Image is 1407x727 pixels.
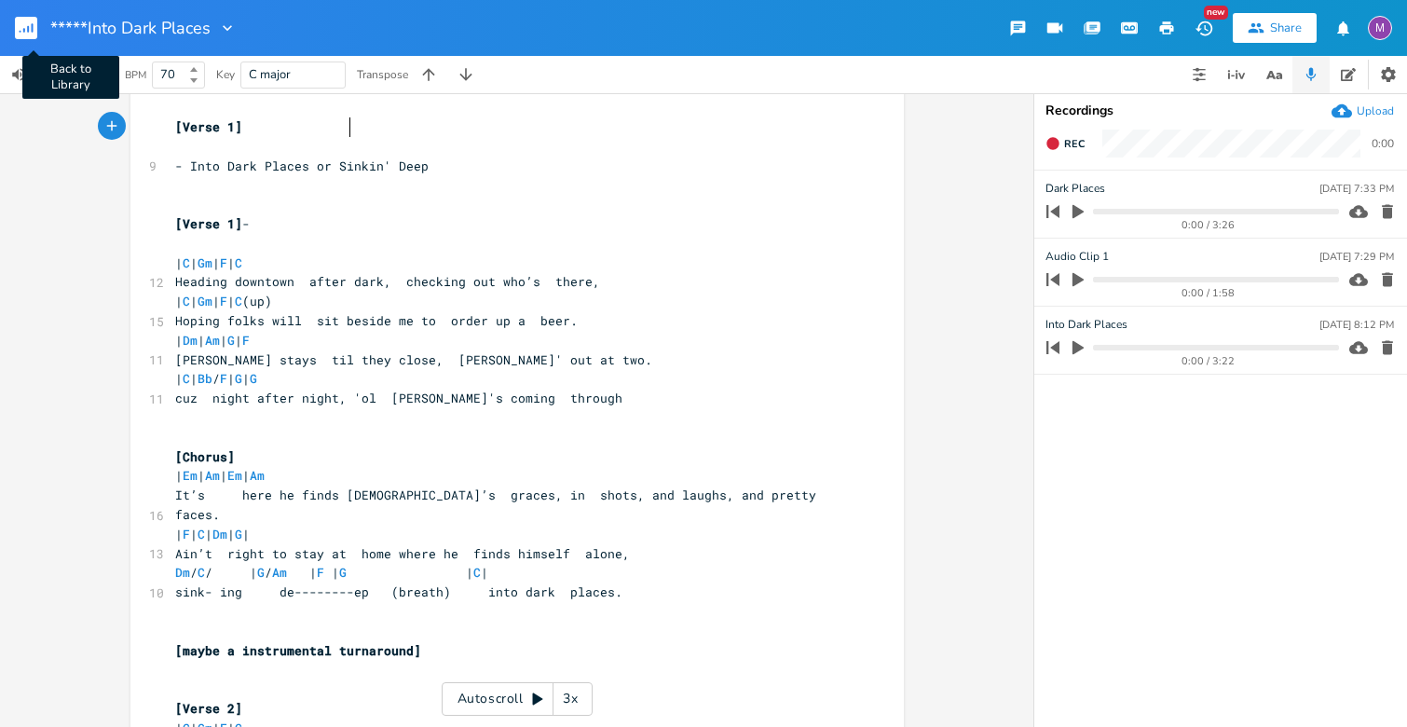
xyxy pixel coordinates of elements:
span: | | / | | [175,370,354,387]
span: C [183,254,190,271]
div: 3x [553,682,587,716]
span: Ain’t right to stay at home where he finds himself alone, [175,545,630,562]
span: / / | / | | | | [175,564,488,581]
div: melindameshad [1368,16,1392,40]
button: Rec [1038,129,1092,158]
span: C [198,564,205,581]
span: | | | | (up) [175,293,272,309]
span: Am [205,332,220,349]
div: Share [1270,20,1302,36]
span: Em [227,467,242,484]
span: Am [205,467,220,484]
span: C major [249,66,291,83]
span: Am [250,467,265,484]
span: Heading downtown after dark, checking out who’s there, [175,273,600,290]
span: cuz night after night, 'ol [PERSON_NAME]'s coming through [175,390,622,406]
span: | | | | [175,254,257,271]
span: G [250,370,257,387]
span: Rec [1064,137,1085,151]
span: F [220,293,227,309]
span: C [183,370,190,387]
span: It’s here he finds [DEMOGRAPHIC_DATA]’s graces, in shots, and laughs, and pretty faces. [175,487,824,523]
div: New [1204,6,1228,20]
span: C [183,293,190,309]
span: [Verse 1] [175,215,242,232]
span: [Verse 1] [175,118,242,135]
div: Key [216,69,235,80]
span: Dark Places [1045,180,1105,198]
span: Dm [183,332,198,349]
span: Dm [212,526,227,542]
div: 0:00 / 3:26 [1078,220,1339,230]
span: C [473,564,481,581]
span: G [235,526,242,542]
span: C [235,293,242,309]
button: Upload [1332,101,1394,121]
span: F [183,526,190,542]
span: [PERSON_NAME] stays til they close, [PERSON_NAME]' out at two. [175,351,652,368]
div: [DATE] 7:29 PM [1319,252,1394,262]
div: Autoscroll [442,682,593,716]
span: [Chorus] [175,448,235,465]
span: [Verse 2] [175,700,242,717]
span: Hoping folks will sit beside me to order up a beer. [175,312,578,329]
span: F [220,370,227,387]
span: F [317,564,324,581]
button: New [1185,11,1223,45]
span: | | | | | [175,526,250,542]
div: 0:00 / 3:22 [1078,356,1339,366]
div: 0:00 / 1:58 [1078,288,1339,298]
span: Audio Clip 1 [1045,248,1109,266]
div: [DATE] 7:33 PM [1319,184,1394,194]
span: Em [183,467,198,484]
span: F [242,332,250,349]
span: F [220,254,227,271]
span: G [227,332,235,349]
div: BPM [125,70,146,80]
div: Transpose [357,69,408,80]
span: Am [272,564,287,581]
span: | | | | [175,332,369,349]
div: 0:00 [1372,138,1394,149]
span: G [339,564,347,581]
span: G [257,564,265,581]
button: M [1368,7,1392,49]
span: G [235,370,242,387]
span: sink- ing de--------ep (breath) into dark places. [175,583,622,600]
div: [DATE] 8:12 PM [1319,320,1394,330]
span: | | | | [175,467,302,484]
div: Upload [1357,103,1394,118]
span: Gm [198,254,212,271]
button: Share [1233,13,1317,43]
span: Gm [198,293,212,309]
span: C [198,526,205,542]
span: Into Dark Places [1045,316,1127,334]
span: [maybe a instrumental turnaround] [175,642,421,659]
span: Bb [198,370,212,387]
span: - Into Dark Places or Sinkin' Deep [175,158,429,174]
button: Back to Library [15,6,52,50]
div: Recordings [1045,104,1396,117]
span: C [235,254,242,271]
span: - [175,215,250,232]
span: Dm [175,564,190,581]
